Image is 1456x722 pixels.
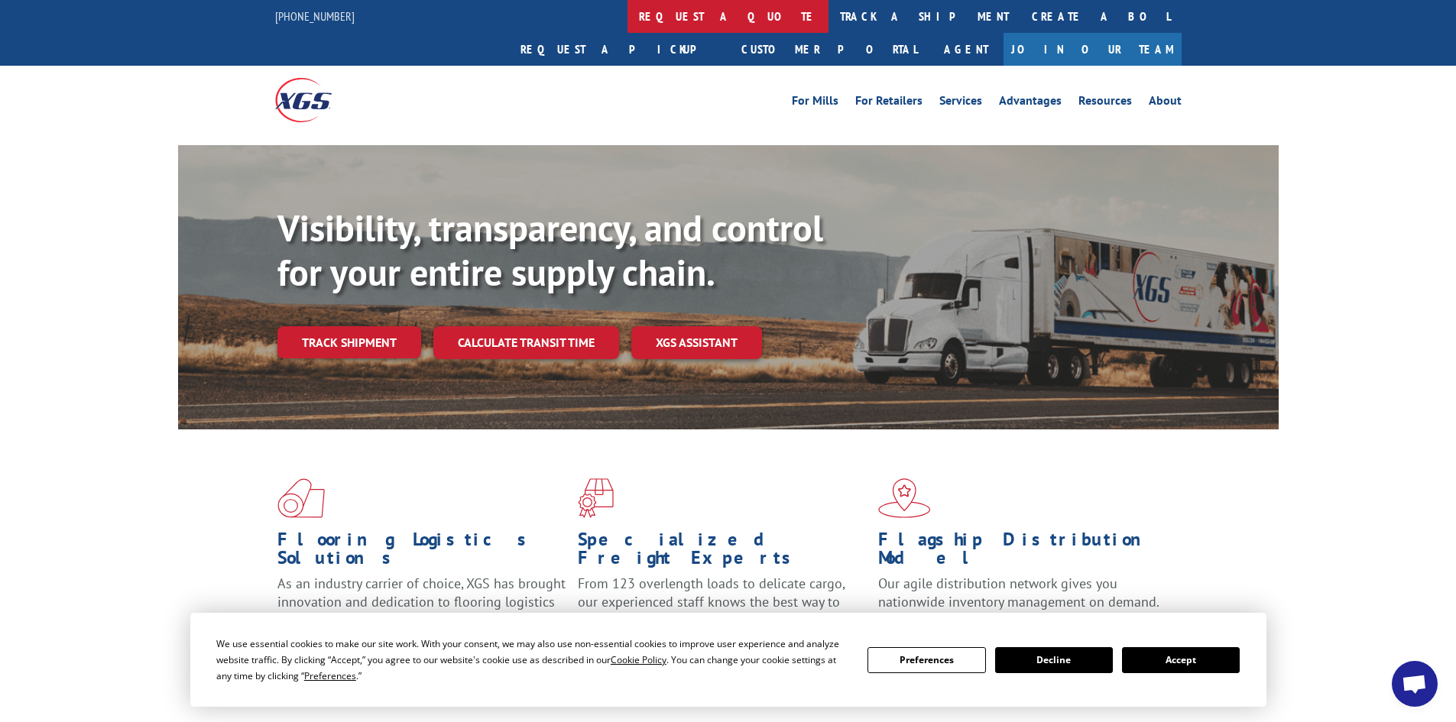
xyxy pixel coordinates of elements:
[578,575,867,643] p: From 123 overlength loads to delicate cargo, our experienced staff knows the best way to move you...
[578,530,867,575] h1: Specialized Freight Experts
[1149,95,1182,112] a: About
[277,575,566,629] span: As an industry carrier of choice, XGS has brought innovation and dedication to flooring logistics...
[277,204,823,296] b: Visibility, transparency, and control for your entire supply chain.
[1122,647,1240,673] button: Accept
[277,530,566,575] h1: Flooring Logistics Solutions
[277,326,421,358] a: Track shipment
[855,95,923,112] a: For Retailers
[878,530,1167,575] h1: Flagship Distribution Model
[277,478,325,518] img: xgs-icon-total-supply-chain-intelligence-red
[929,33,1004,66] a: Agent
[216,636,849,684] div: We use essential cookies to make our site work. With your consent, we may also use non-essential ...
[631,326,762,359] a: XGS ASSISTANT
[995,647,1113,673] button: Decline
[275,8,355,24] a: [PHONE_NUMBER]
[730,33,929,66] a: Customer Portal
[1392,661,1438,707] a: Open chat
[939,95,982,112] a: Services
[867,647,985,673] button: Preferences
[1004,33,1182,66] a: Join Our Team
[792,95,838,112] a: For Mills
[878,575,1159,610] span: Our agile distribution network gives you nationwide inventory management on demand.
[433,326,619,359] a: Calculate transit time
[304,669,356,682] span: Preferences
[999,95,1062,112] a: Advantages
[611,653,666,666] span: Cookie Policy
[190,613,1266,707] div: Cookie Consent Prompt
[578,478,614,518] img: xgs-icon-focused-on-flooring-red
[1078,95,1132,112] a: Resources
[878,478,931,518] img: xgs-icon-flagship-distribution-model-red
[509,33,730,66] a: Request a pickup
